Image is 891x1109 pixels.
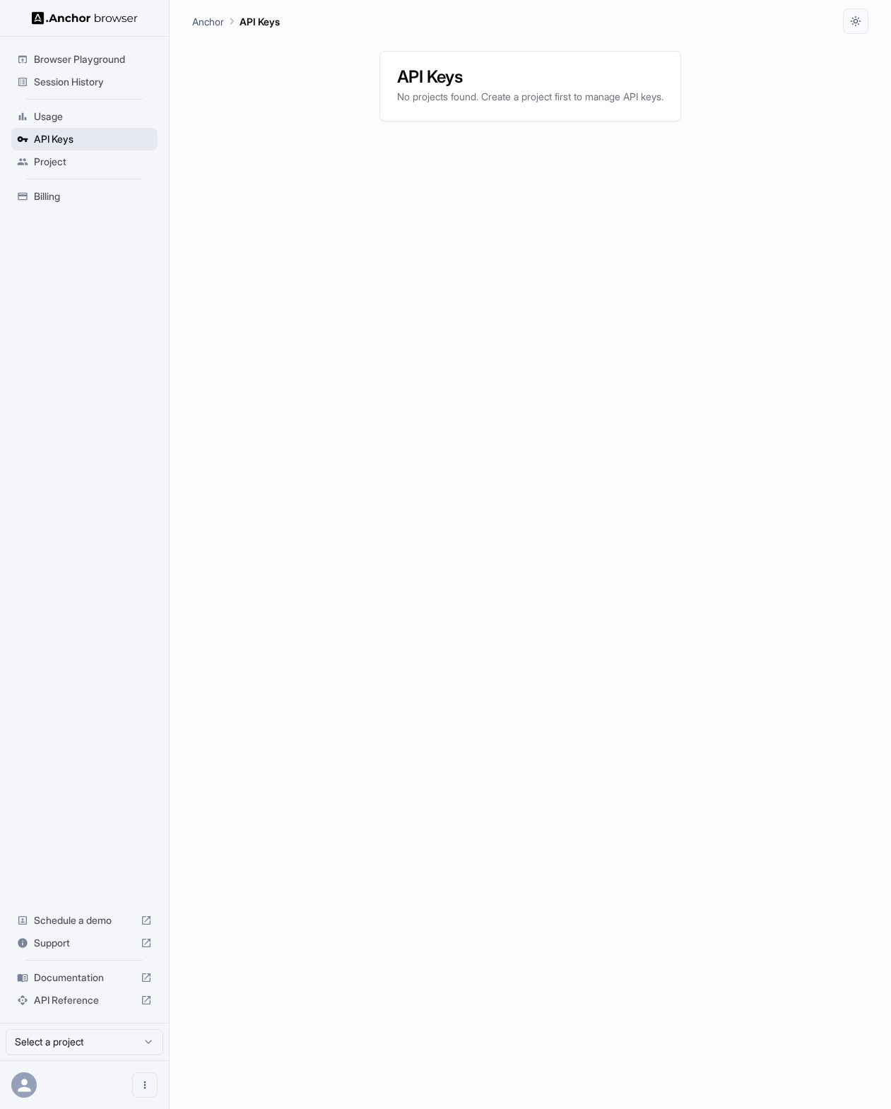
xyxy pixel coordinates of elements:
h3: API Keys [397,69,663,85]
span: Documentation [34,971,135,985]
div: Project [11,150,158,173]
span: Browser Playground [34,52,152,66]
span: Billing [34,189,152,203]
p: Anchor [192,14,224,29]
span: Schedule a demo [34,913,135,927]
p: No projects found. Create a project first to manage API keys. [397,90,663,104]
button: Open menu [132,1072,158,1098]
p: API Keys [240,14,280,29]
div: Documentation [11,966,158,989]
span: Usage [34,109,152,124]
div: Support [11,932,158,954]
div: Browser Playground [11,48,158,71]
span: API Reference [34,993,135,1007]
div: API Keys [11,128,158,150]
div: API Reference [11,989,158,1012]
span: Project [34,155,152,169]
span: API Keys [34,132,152,146]
span: Support [34,936,135,950]
div: Usage [11,105,158,128]
div: Schedule a demo [11,909,158,932]
nav: breadcrumb [192,13,280,29]
div: Session History [11,71,158,93]
span: Session History [34,75,152,89]
div: Billing [11,185,158,208]
img: Anchor Logo [32,11,138,25]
